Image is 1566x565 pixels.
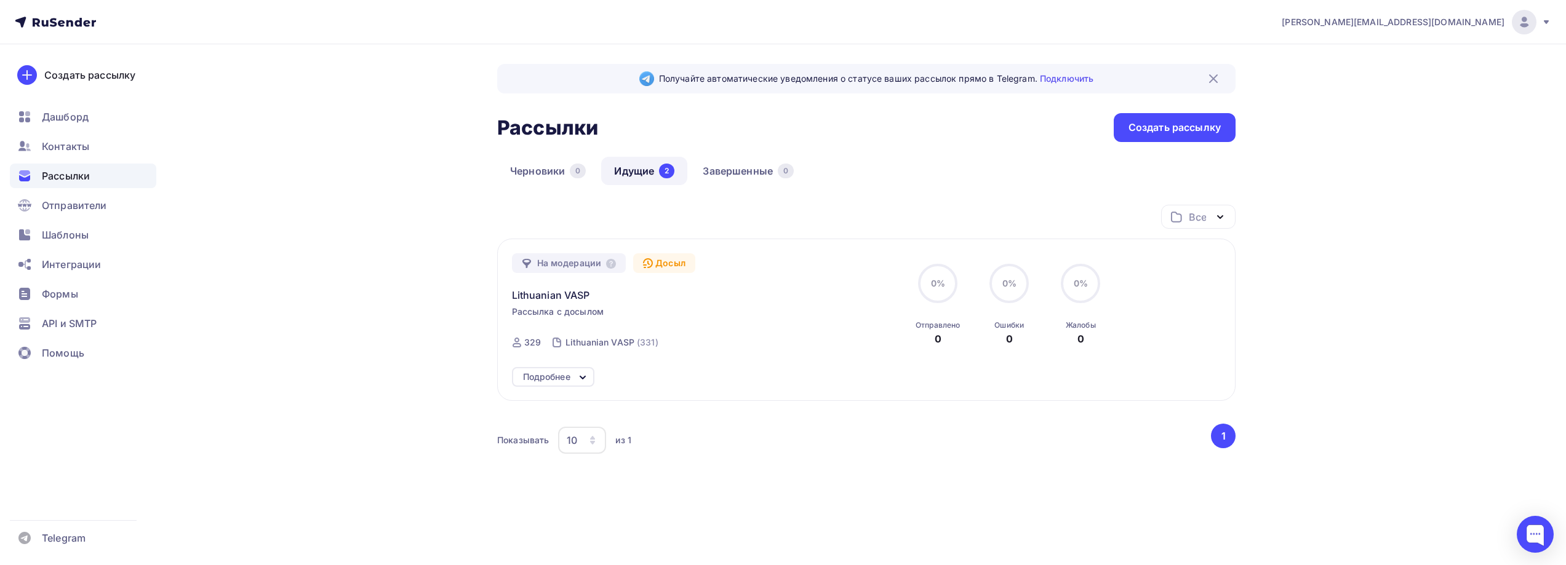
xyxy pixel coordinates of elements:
span: Рассылка с досылом [512,306,604,318]
a: Lithuanian VASP (331) [564,333,660,352]
a: Черновики0 [497,157,599,185]
span: Lithuanian VASP [512,288,590,302]
div: Ошибки [994,320,1024,330]
span: API и SMTP [42,316,97,331]
button: 10 [557,426,607,454]
div: Отправлено [916,320,960,330]
a: Формы [10,282,156,306]
div: Жалобы [1066,320,1096,330]
a: Контакты [10,134,156,159]
span: 0% [1074,278,1088,288]
span: [PERSON_NAME][EMAIL_ADDRESS][DOMAIN_NAME] [1282,16,1504,28]
span: 0% [931,278,945,288]
a: [PERSON_NAME][EMAIL_ADDRESS][DOMAIN_NAME] [1282,10,1551,34]
div: 2 [659,164,674,178]
div: 0 [778,164,794,178]
div: (331) [637,336,658,349]
span: Telegram [42,531,86,545]
div: Все [1189,210,1206,224]
a: Завершенные0 [690,157,807,185]
div: Lithuanian VASP [565,336,634,349]
div: Подробнее [523,369,570,384]
button: Все [1161,205,1236,229]
span: Контакты [42,139,89,154]
img: Telegram [639,71,654,86]
span: Рассылки [42,168,90,183]
div: Создать рассылку [44,68,135,82]
div: 329 [524,336,541,349]
span: Интеграции [42,257,101,272]
a: Шаблоны [10,223,156,247]
span: 0% [1002,278,1017,288]
a: Рассылки [10,164,156,188]
div: 0 [1077,331,1084,346]
div: 0 [570,164,586,178]
h2: Рассылки [497,116,598,140]
span: Шаблоны [42,227,89,242]
div: 0 [1006,331,1013,346]
ul: Pagination [1209,424,1236,448]
span: Дашборд [42,109,89,124]
div: На модерации [512,253,626,273]
a: Отправители [10,193,156,218]
div: 0 [935,331,941,346]
a: Дашборд [10,105,156,129]
div: из 1 [615,434,631,446]
button: Go to page 1 [1211,424,1236,448]
a: Идущие2 [601,157,687,185]
div: Досыл [633,253,695,273]
div: 10 [567,433,577,448]
span: Помощь [42,346,84,360]
div: Показывать [497,434,549,446]
a: Подключить [1040,73,1093,84]
span: Получайте автоматические уведомления о статусе ваших рассылок прямо в Telegram. [659,73,1093,85]
span: Формы [42,286,78,301]
span: Отправители [42,198,107,213]
div: Создать рассылку [1129,121,1221,135]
